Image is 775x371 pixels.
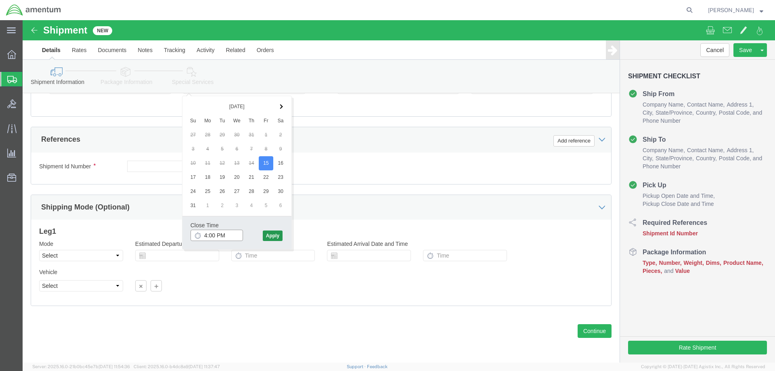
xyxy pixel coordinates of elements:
span: Copyright © [DATE]-[DATE] Agistix Inc., All Rights Reserved [641,363,765,370]
span: [DATE] 11:37:47 [189,364,220,369]
button: [PERSON_NAME] [708,5,764,15]
span: JONATHAN FLORY [708,6,754,15]
a: Support [347,364,367,369]
a: Feedback [367,364,387,369]
img: logo [6,4,61,16]
span: Server: 2025.16.0-21b0bc45e7b [32,364,130,369]
span: Client: 2025.16.0-b4dc8a9 [134,364,220,369]
span: [DATE] 11:54:36 [98,364,130,369]
iframe: FS Legacy Container [23,20,775,363]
